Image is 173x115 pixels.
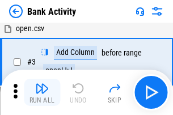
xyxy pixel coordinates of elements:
[43,64,75,78] div: open!J:J
[150,5,164,18] img: Settings menu
[24,79,60,106] button: Run All
[136,7,145,16] img: Support
[35,82,49,95] img: Run All
[27,6,76,17] div: Bank Activity
[96,79,133,106] button: Skip
[124,49,142,57] div: range
[9,5,23,18] img: Back
[108,82,121,95] img: Skip
[102,49,122,57] div: before
[16,24,44,33] span: open.csv
[142,83,160,101] img: Main button
[108,97,122,104] div: Skip
[27,57,36,66] span: # 3
[54,46,97,59] div: Add Column
[29,97,55,104] div: Run All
